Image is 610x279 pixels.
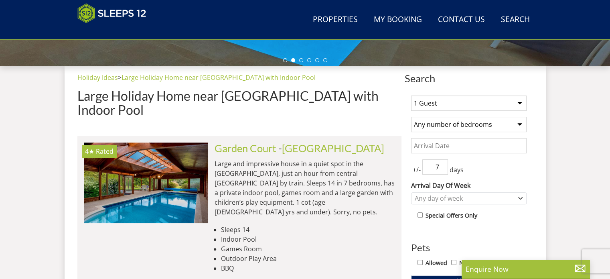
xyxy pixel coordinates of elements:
[371,11,425,29] a: My Booking
[96,147,113,156] span: Rated
[221,225,395,234] li: Sleeps 14
[411,242,527,253] h3: Pets
[122,73,316,82] a: Large Holiday Home near [GEOGRAPHIC_DATA] with Indoor Pool
[282,142,384,154] a: [GEOGRAPHIC_DATA]
[221,263,395,273] li: BBQ
[278,142,384,154] span: -
[77,73,118,82] a: Holiday Ideas
[411,165,422,175] span: +/-
[77,3,146,23] img: Sleeps 12
[77,89,401,117] h1: Large Holiday Home near [GEOGRAPHIC_DATA] with Indoor Pool
[221,254,395,263] li: Outdoor Play Area
[221,234,395,244] li: Indoor Pool
[426,259,447,267] label: Allowed
[411,138,527,153] input: Arrival Date
[84,143,208,223] img: garden-court-surrey-pool-holiday-sleeps12.original.jpg
[221,244,395,254] li: Games Room
[459,259,492,267] label: Not Allowed
[73,28,158,35] iframe: Customer reviews powered by Trustpilot
[215,159,395,217] p: Large and impressive house in a quiet spot in the [GEOGRAPHIC_DATA], just an hour from central [G...
[215,142,276,154] a: Garden Court
[466,264,586,274] p: Enquire Now
[85,147,94,156] span: Garden Court has a 4 star rating under the Quality in Tourism Scheme
[498,11,533,29] a: Search
[411,181,527,190] label: Arrival Day Of Week
[435,11,488,29] a: Contact Us
[413,194,517,203] div: Any day of week
[405,73,533,84] span: Search
[118,73,122,82] span: >
[448,165,465,175] span: days
[310,11,361,29] a: Properties
[84,143,208,223] a: 4★ Rated
[411,192,527,204] div: Combobox
[426,211,477,220] label: Special Offers Only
